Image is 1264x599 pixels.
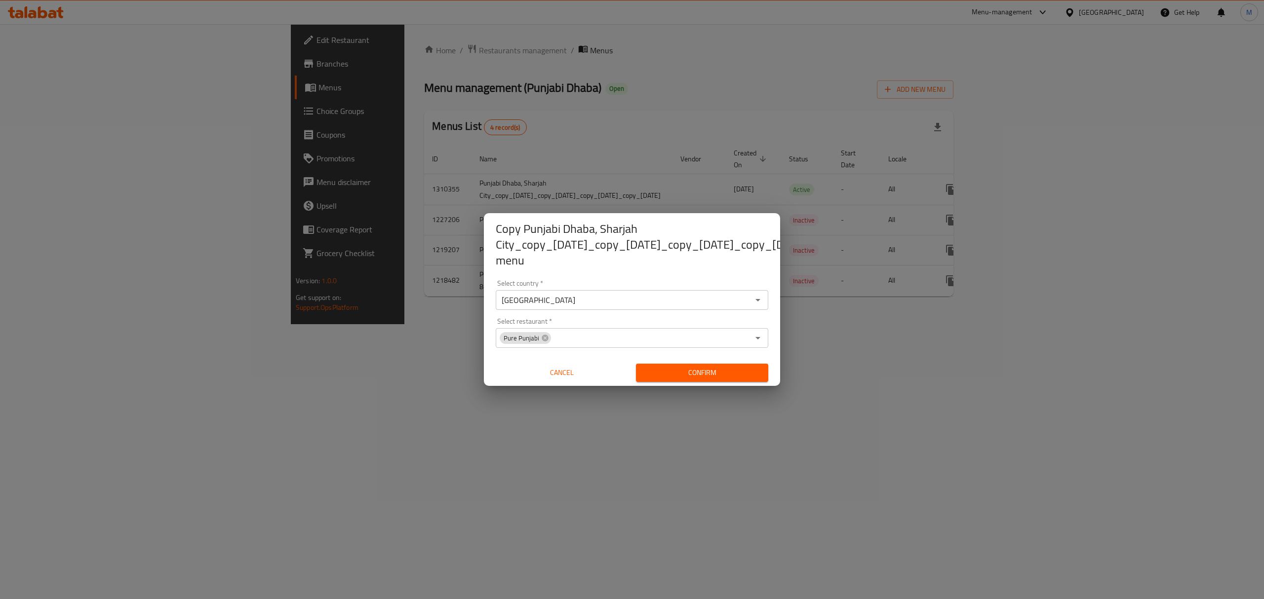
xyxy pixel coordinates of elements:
button: Cancel [496,364,628,382]
h2: Copy Punjabi Dhaba, Sharjah City_copy_[DATE]_copy_[DATE]_copy_[DATE]_copy_[DATE] menu [496,221,807,268]
button: Confirm [636,364,768,382]
button: Open [751,331,765,345]
button: Open [751,293,765,307]
span: Cancel [500,367,624,379]
span: Pure Punjabi [500,334,543,343]
span: Confirm [644,367,760,379]
div: Pure Punjabi [500,332,551,344]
